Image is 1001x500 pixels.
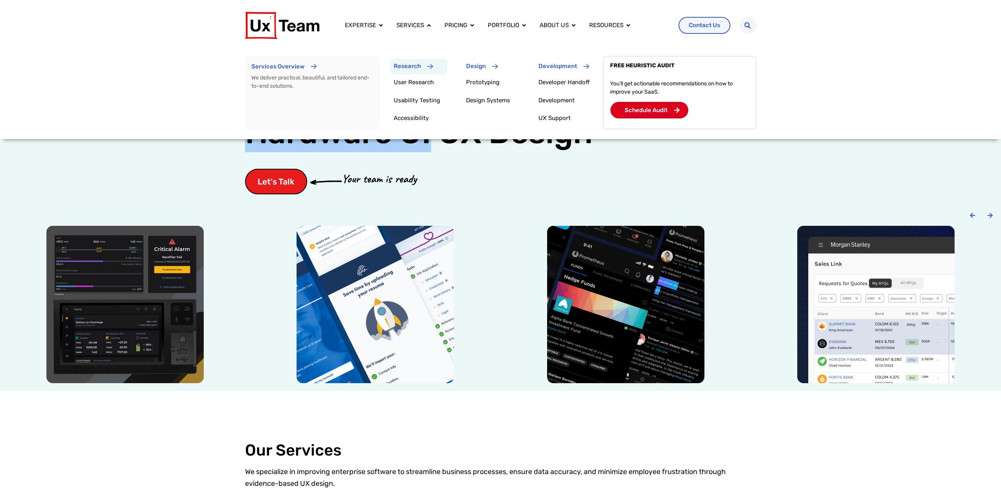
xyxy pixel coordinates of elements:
[466,79,500,86] a: Prototyping
[391,59,447,74] a: Research
[466,64,486,69] p: Design
[509,226,743,383] div: 3 / 6
[463,59,520,74] a: Design
[245,56,380,130] a: Services Overview We deliver practical, beautiful, and tailored end-to-end solutions.
[535,59,592,74] a: Development
[589,21,623,30] a: Resources
[394,79,434,86] a: User Research
[46,226,204,383] img: Power conversion company hardware UI device ux design
[345,21,376,30] a: Expertise
[394,97,440,104] a: Usability Testing
[970,212,975,218] div: Previous slide
[251,74,373,90] p: We deliver practical, beautiful, and tailored end-to-end solutions.
[10,109,306,116] span: Subscribe to UX Team newsletter.
[245,12,319,39] img: UX Team Logo
[8,226,993,383] div: Carousel
[245,441,756,459] h2: Our Services
[251,62,304,71] p: Services Overview
[625,106,667,114] p: Schedule Audit
[488,21,519,30] a: Portfolio
[603,56,756,130] a: FREE HEURISTIC AUDIT You’ll get actionable recommendations on how to improve your SaaS. Schedule ...
[797,226,955,383] img: Morgan Stanley trading floor application design
[245,466,756,489] p: We specialize in improving enterprise software to streamline business processes, ensure data accu...
[538,79,590,86] a: Developer Handoff
[396,21,424,30] a: Services
[759,226,993,383] div: 4 / 6
[739,17,756,34] div: Search
[394,114,429,122] a: Accessibility
[538,97,575,104] a: Development
[245,169,307,194] a: Let's Talk
[987,212,993,218] div: Next slide
[678,17,730,34] a: Contact Us
[258,177,295,186] span: Let's Talk
[155,0,183,7] span: Last Name
[339,18,672,33] div: Menu Toggle
[310,179,342,184] img: arrow-cta
[538,114,571,122] a: UX Support
[962,462,1001,500] iframe: Chat Widget
[466,97,510,104] a: Design Systems
[2,111,7,116] input: Subscribe to UX Team newsletter.
[8,226,242,383] div: 1 / 6
[444,21,467,30] a: Pricing
[538,64,577,69] p: Development
[297,226,454,383] img: SHC medical job application mobile app
[547,226,704,383] img: Prometheus alts social media mobile app design
[540,21,569,30] a: About us
[258,226,492,383] div: 2 / 6
[610,79,749,96] p: You’ll get actionable recommendations on how to improve your SaaS.
[342,170,417,188] p: Your team is ready
[394,64,421,69] p: Research
[610,63,675,68] p: FREE HEURISTIC AUDIT
[339,18,672,33] nav: Menu
[689,22,720,28] span: Contact Us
